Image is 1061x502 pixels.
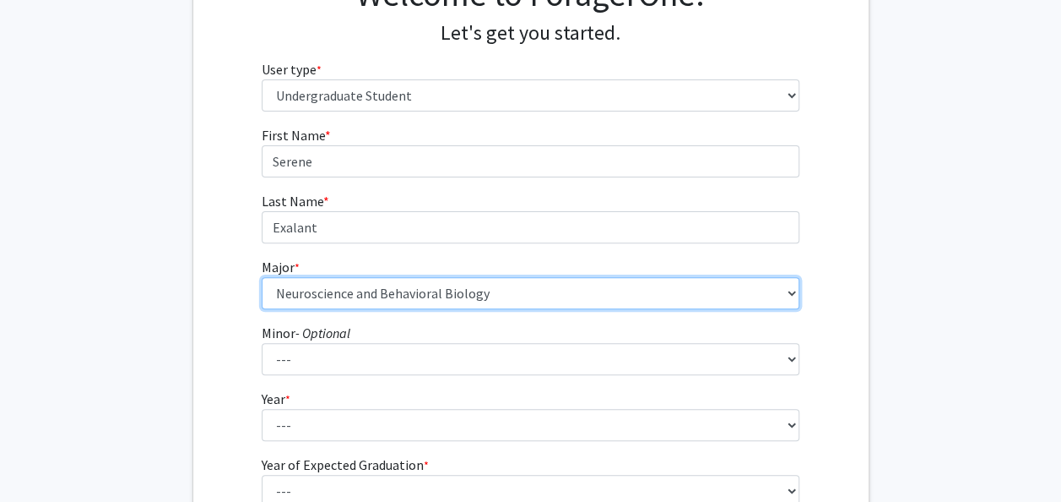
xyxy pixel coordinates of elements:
i: - Optional [295,325,350,341]
label: Year of Expected Graduation [262,455,429,475]
iframe: Chat [13,426,72,489]
label: Year [262,389,290,409]
label: User type [262,59,322,79]
h4: Let's get you started. [262,21,799,46]
label: Minor [262,323,350,343]
span: First Name [262,127,325,144]
span: Last Name [262,193,323,210]
label: Major [262,257,300,277]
